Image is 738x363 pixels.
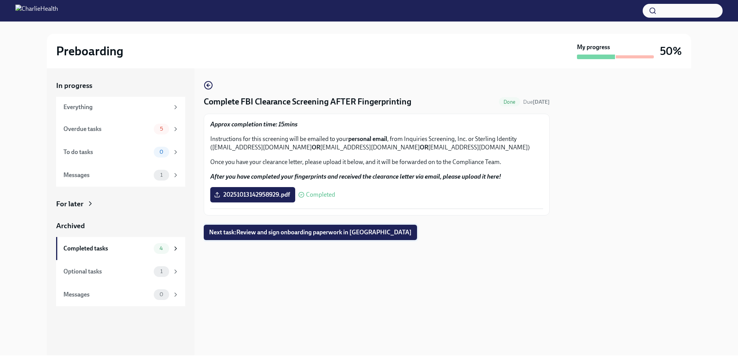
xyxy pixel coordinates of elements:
[155,245,168,251] span: 4
[533,99,550,105] strong: [DATE]
[420,144,428,151] strong: OR
[56,81,185,91] a: In progress
[56,283,185,306] a: Messages0
[63,125,151,133] div: Overdue tasks
[210,187,295,202] label: 20251013142958929.pdf
[63,267,151,276] div: Optional tasks
[348,135,387,143] strong: personal email
[306,192,335,198] span: Completed
[660,44,682,58] h3: 50%
[155,292,168,297] span: 0
[312,144,320,151] strong: OR
[577,43,610,51] strong: My progress
[210,121,298,128] strong: Approx completion time: 15mins
[15,5,58,17] img: CharlieHealth
[56,221,185,231] a: Archived
[63,244,151,253] div: Completed tasks
[209,229,412,236] span: Next task : Review and sign onboarding paperwork in [GEOGRAPHIC_DATA]
[56,237,185,260] a: Completed tasks4
[204,225,417,240] button: Next task:Review and sign onboarding paperwork in [GEOGRAPHIC_DATA]
[56,97,185,118] a: Everything
[523,99,550,105] span: Due
[63,290,151,299] div: Messages
[56,260,185,283] a: Optional tasks1
[63,148,151,156] div: To do tasks
[56,118,185,141] a: Overdue tasks5
[523,98,550,106] span: October 9th, 2025 08:00
[155,126,168,132] span: 5
[56,43,123,59] h2: Preboarding
[56,199,185,209] a: For later
[56,199,83,209] div: For later
[63,171,151,179] div: Messages
[56,164,185,187] a: Messages1
[216,191,290,199] span: 20251013142958929.pdf
[56,141,185,164] a: To do tasks0
[155,149,168,155] span: 0
[210,173,501,180] strong: After you have completed your fingerprints and received the clearance letter via email, please up...
[63,103,169,111] div: Everything
[156,172,167,178] span: 1
[499,99,520,105] span: Done
[156,269,167,274] span: 1
[210,158,543,166] p: Once you have your clearance letter, please upload it below, and it will be forwarded on to the C...
[210,135,543,152] p: Instructions for this screening will be emailed to your , from Inquiries Screening, Inc. or Sterl...
[204,96,411,108] h4: Complete FBI Clearance Screening AFTER Fingerprinting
